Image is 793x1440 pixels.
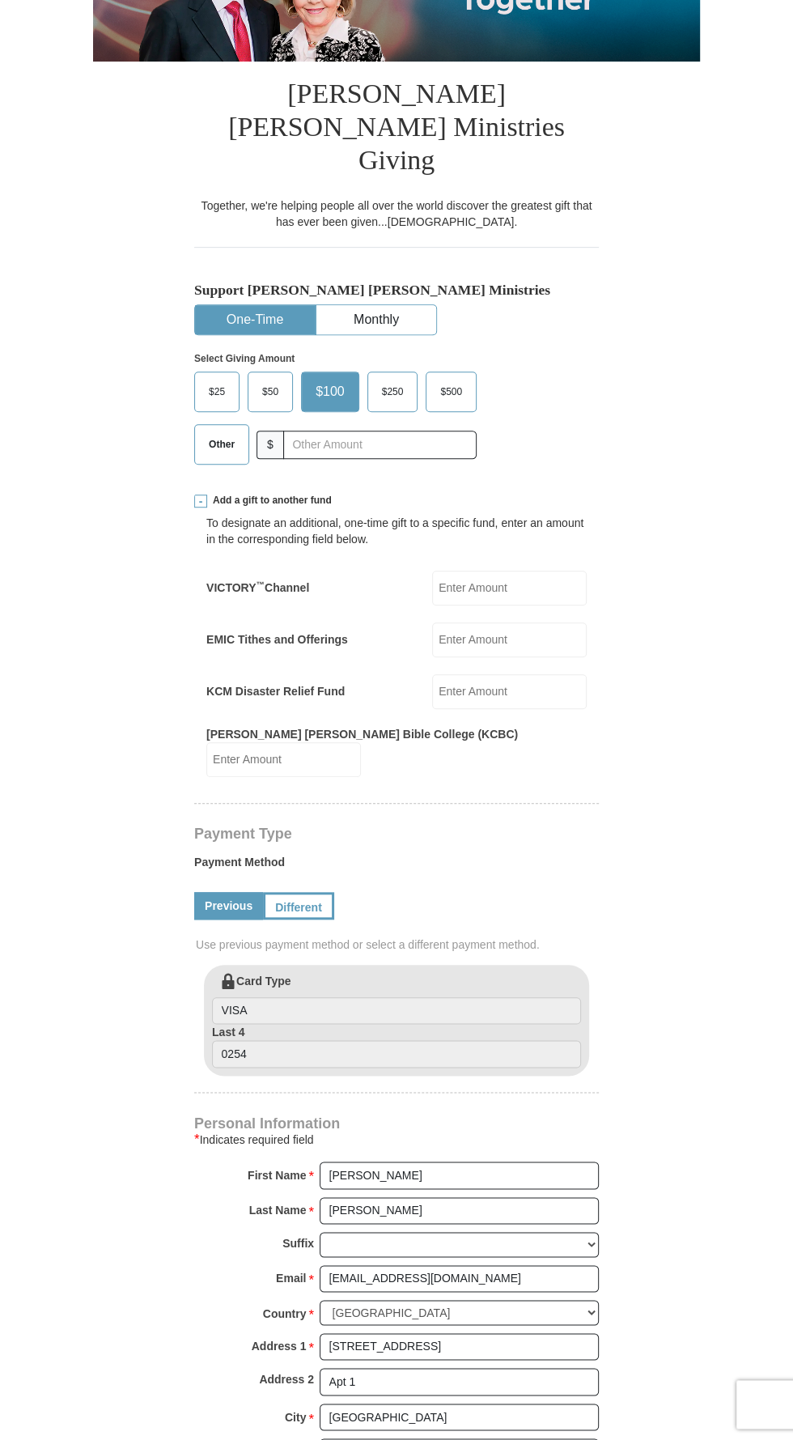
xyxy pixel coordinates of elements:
strong: Last Name [249,1199,307,1221]
h5: Support [PERSON_NAME] [PERSON_NAME] Ministries [194,282,599,299]
h4: Personal Information [194,1117,599,1130]
button: Monthly [316,305,436,335]
a: Different [263,892,334,920]
div: Indicates required field [194,1130,599,1149]
span: $100 [307,380,353,404]
input: Enter Amount [432,674,587,709]
div: Together, we're helping people all over the world discover the greatest gift that has ever been g... [194,198,599,230]
span: $25 [201,380,233,404]
div: To designate an additional, one-time gift to a specific fund, enter an amount in the correspondin... [206,515,587,547]
h4: Payment Type [194,827,599,840]
strong: City [285,1405,306,1428]
input: Card Type [212,997,581,1025]
strong: Suffix [282,1232,314,1255]
label: Payment Method [194,854,599,878]
label: Card Type [212,973,581,1025]
span: $500 [432,380,470,404]
label: Last 4 [212,1024,581,1068]
label: EMIC Tithes and Offerings [206,631,348,648]
input: Last 4 [212,1040,581,1068]
h1: [PERSON_NAME] [PERSON_NAME] Ministries Giving [194,62,599,197]
a: Previous [194,892,263,920]
span: Add a gift to another fund [207,494,332,508]
strong: Email [276,1267,306,1289]
strong: Address 2 [259,1368,314,1391]
button: One-Time [195,305,315,335]
span: Other [201,432,243,457]
strong: Address 1 [252,1335,307,1357]
input: Enter Amount [432,571,587,605]
strong: First Name [248,1164,306,1187]
span: $50 [254,380,286,404]
input: Enter Amount [206,742,361,777]
strong: Select Giving Amount [194,353,295,364]
span: $ [257,431,284,459]
span: Use previous payment method or select a different payment method. [196,937,600,953]
span: $250 [374,380,412,404]
input: Other Amount [283,431,477,459]
sup: ™ [256,580,265,589]
label: [PERSON_NAME] [PERSON_NAME] Bible College (KCBC) [206,726,518,742]
label: VICTORY Channel [206,580,309,596]
strong: Country [263,1302,307,1325]
input: Enter Amount [432,622,587,657]
label: KCM Disaster Relief Fund [206,683,345,699]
